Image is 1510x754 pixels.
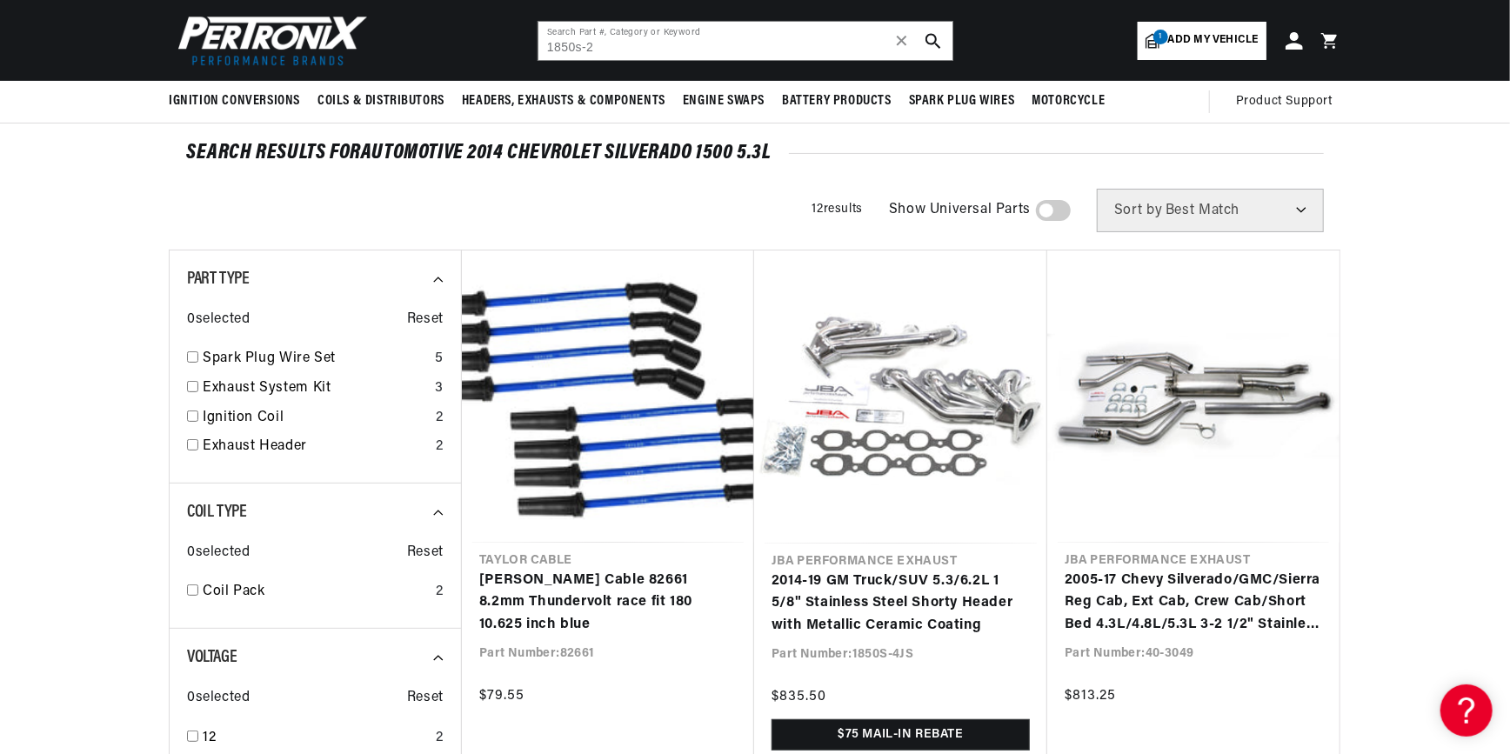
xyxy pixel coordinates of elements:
a: 2005-17 Chevy Silverado/GMC/Sierra Reg Cab, Ext Cab, Crew Cab/Short Bed 4.3L/4.8L/5.3L 3-2 1/2" S... [1065,570,1322,637]
select: Sort by [1097,189,1324,232]
a: Ignition Coil [203,407,429,430]
span: 12 results [812,203,863,216]
span: Reset [407,687,444,710]
a: Coil Pack [203,581,429,604]
summary: Motorcycle [1023,81,1113,122]
span: Sort by [1114,204,1162,217]
div: SEARCH RESULTS FOR Automotive 2014 Chevrolet Silverado 1500 5.3L [186,144,1324,162]
div: 2 [436,436,444,458]
div: 3 [435,377,444,400]
div: 2 [436,407,444,430]
span: Product Support [1236,92,1333,111]
span: 0 selected [187,542,250,564]
span: Show Universal Parts [889,199,1031,222]
input: Search Part #, Category or Keyword [538,22,952,60]
a: 1Add my vehicle [1138,22,1266,60]
span: Headers, Exhausts & Components [462,92,665,110]
summary: Engine Swaps [674,81,773,122]
span: Coils & Distributors [317,92,444,110]
span: Add my vehicle [1168,32,1259,49]
span: 1 [1153,30,1168,44]
span: 0 selected [187,309,250,331]
a: [PERSON_NAME] Cable 82661 8.2mm Thundervolt race fit 180 10.625 inch blue [479,570,737,637]
a: 2014-19 GM Truck/SUV 5.3/6.2L 1 5/8" Stainless Steel Shorty Header with Metallic Ceramic Coating [772,571,1030,637]
div: 2 [436,581,444,604]
a: Exhaust Header [203,436,429,458]
summary: Ignition Conversions [169,81,309,122]
span: Reset [407,309,444,331]
summary: Spark Plug Wires [900,81,1024,122]
button: search button [914,22,952,60]
summary: Coils & Distributors [309,81,453,122]
span: Coil Type [187,504,246,521]
span: Ignition Conversions [169,92,300,110]
div: 5 [435,348,444,370]
span: Voltage [187,649,237,666]
span: 0 selected [187,687,250,710]
span: Motorcycle [1032,92,1105,110]
summary: Battery Products [773,81,900,122]
a: Exhaust System Kit [203,377,428,400]
a: 12 [203,727,429,750]
a: Spark Plug Wire Set [203,348,428,370]
span: Engine Swaps [683,92,765,110]
span: Spark Plug Wires [909,92,1015,110]
img: Pertronix [169,10,369,70]
div: 2 [436,727,444,750]
summary: Headers, Exhausts & Components [453,81,674,122]
span: Reset [407,542,444,564]
summary: Product Support [1236,81,1341,123]
span: Part Type [187,270,249,288]
span: Battery Products [782,92,892,110]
